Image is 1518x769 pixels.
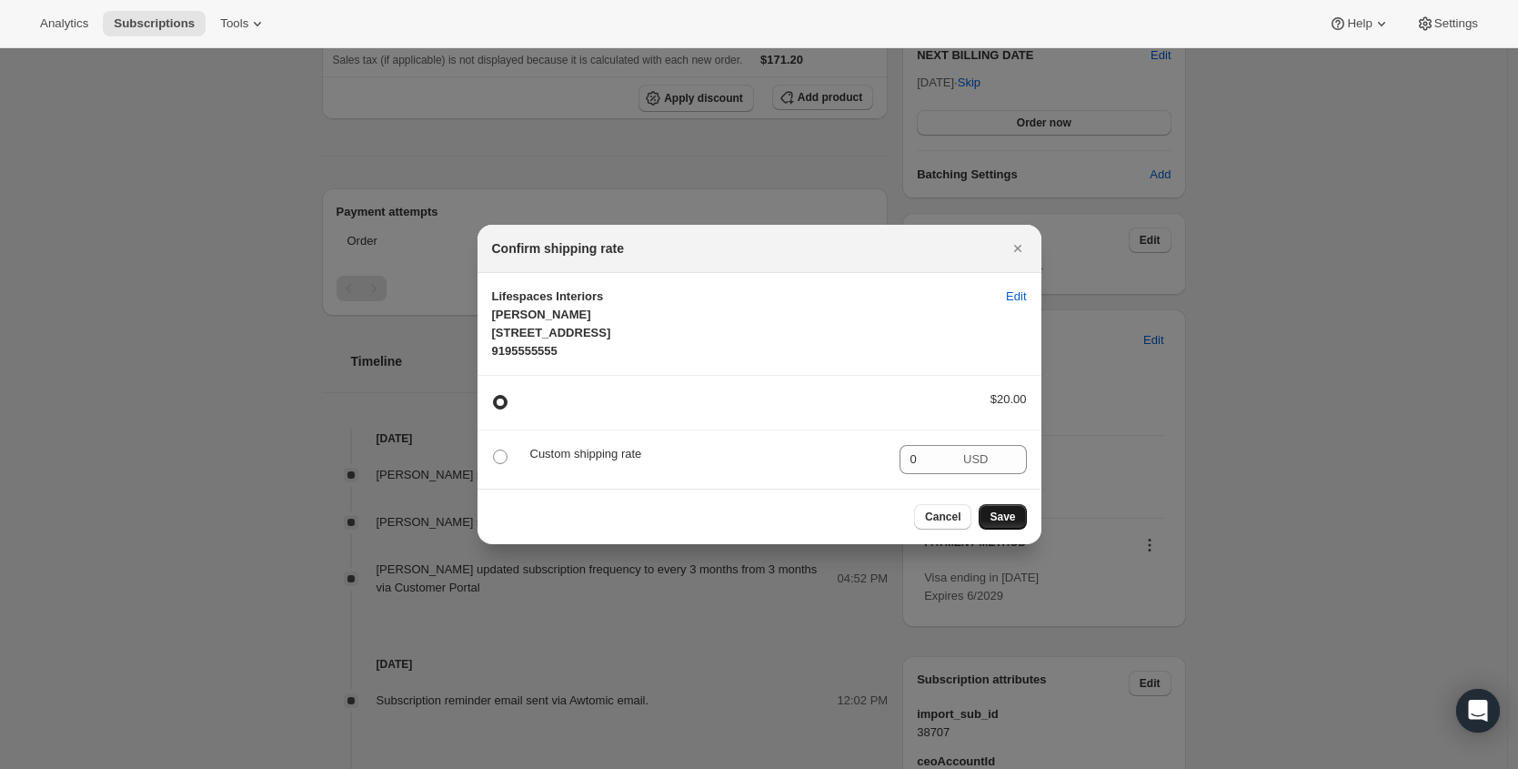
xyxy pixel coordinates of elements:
span: Cancel [925,510,960,524]
span: Subscriptions [114,16,195,31]
button: Tools [209,11,277,36]
span: Analytics [40,16,88,31]
span: Settings [1434,16,1478,31]
span: Lifespaces Interiors [PERSON_NAME] [STREET_ADDRESS] 9195555555 [492,289,611,358]
h2: Confirm shipping rate [492,239,624,258]
span: Save [990,510,1015,524]
p: Custom shipping rate [530,445,885,463]
span: Tools [220,16,248,31]
button: Close [1005,236,1030,261]
div: Open Intercom Messenger [1456,689,1500,733]
span: $20.00 [990,392,1027,406]
span: USD [963,452,988,466]
span: Help [1347,16,1372,31]
button: Save [979,504,1026,530]
button: Edit [995,282,1037,311]
span: Edit [1006,288,1026,306]
button: Settings [1405,11,1489,36]
button: Cancel [914,504,971,530]
button: Analytics [29,11,99,36]
button: Help [1318,11,1401,36]
button: Subscriptions [103,11,206,36]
